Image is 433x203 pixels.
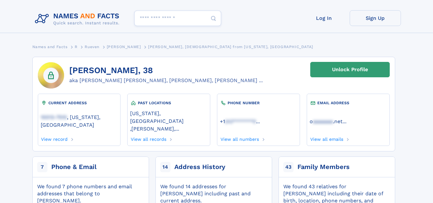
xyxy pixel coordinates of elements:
a: View all records [130,135,166,142]
div: Phone & Email [51,163,96,172]
span: aaaaaaa [313,118,333,124]
input: search input [134,11,221,26]
div: CURRENT ADDRESS [41,100,118,106]
a: [US_STATE], [GEOGRAPHIC_DATA] [130,110,207,124]
a: oaaaaaaa.net [310,118,343,124]
span: 10013-7510 [41,114,67,120]
a: [PERSON_NAME] [107,43,141,51]
img: Logo Names and Facts [32,10,125,28]
a: Sign Up [350,10,401,26]
a: View all emails [310,135,343,142]
h1: [PERSON_NAME], 38 [69,66,263,75]
a: Names and Facts [32,43,68,51]
div: PAST LOCATIONS [130,100,207,106]
a: View record [41,135,68,142]
a: ... [220,118,297,124]
div: EMAIL ADDRESS [310,100,387,106]
div: Family Members [297,163,350,172]
div: Unlock Profile [332,62,368,77]
a: Unlock Profile [310,62,390,77]
span: 43 [283,162,294,172]
a: [PERSON_NAME],... [131,125,179,132]
div: Address History [174,163,225,172]
a: Rueven [85,43,99,51]
a: Log In [298,10,350,26]
span: 14 [160,162,171,172]
div: , [130,106,207,135]
span: R [75,45,78,49]
a: R [75,43,78,51]
span: [PERSON_NAME], [DEMOGRAPHIC_DATA] from [US_STATE], [GEOGRAPHIC_DATA] [148,45,313,49]
a: View all numbers [220,135,259,142]
a: 10013-7510, [US_STATE], [GEOGRAPHIC_DATA] [41,114,118,128]
div: PHONE NUMBER [220,100,297,106]
div: aka [PERSON_NAME] [PERSON_NAME], [PERSON_NAME], [PERSON_NAME] ... [69,77,263,84]
button: Search Button [206,11,221,26]
span: [PERSON_NAME] [107,45,141,49]
span: Rueven [85,45,99,49]
span: 7 [37,162,47,172]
